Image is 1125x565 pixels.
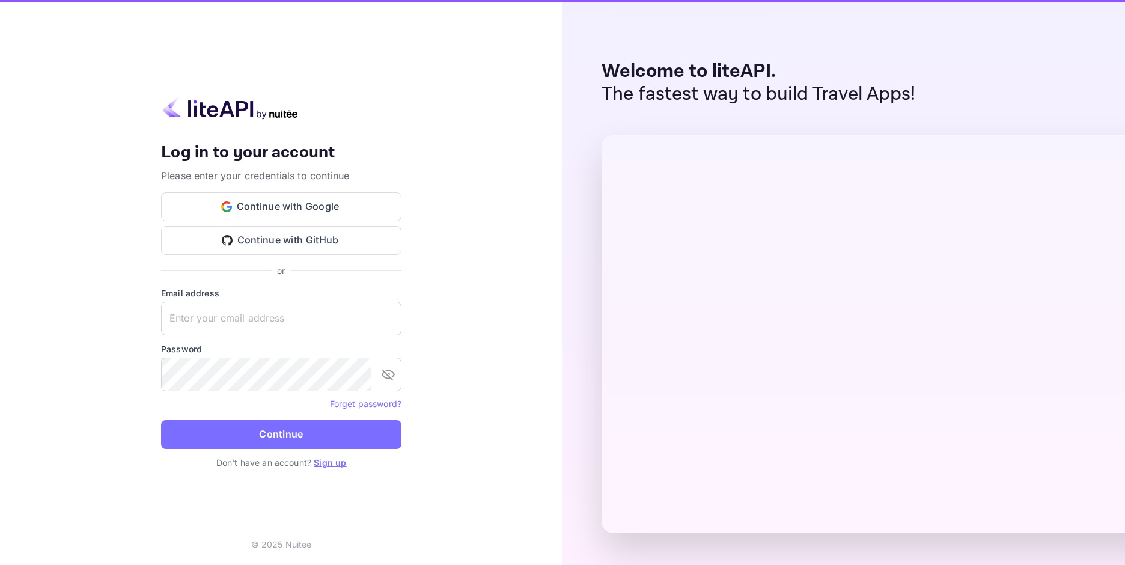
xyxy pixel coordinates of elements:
button: Continue with Google [161,192,401,221]
a: Forget password? [330,397,401,409]
a: Sign up [314,457,346,468]
p: Welcome to liteAPI. [602,60,916,83]
p: Don't have an account? [161,456,401,469]
button: Continue with GitHub [161,226,401,255]
p: Please enter your credentials to continue [161,168,401,183]
p: © 2025 Nuitee [251,538,312,551]
h4: Log in to your account [161,142,401,163]
button: Continue [161,420,401,449]
button: toggle password visibility [376,362,400,386]
input: Enter your email address [161,302,401,335]
label: Email address [161,287,401,299]
p: or [277,264,285,277]
img: liteapi [161,96,299,120]
a: Forget password? [330,399,401,409]
label: Password [161,343,401,355]
p: The fastest way to build Travel Apps! [602,83,916,106]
